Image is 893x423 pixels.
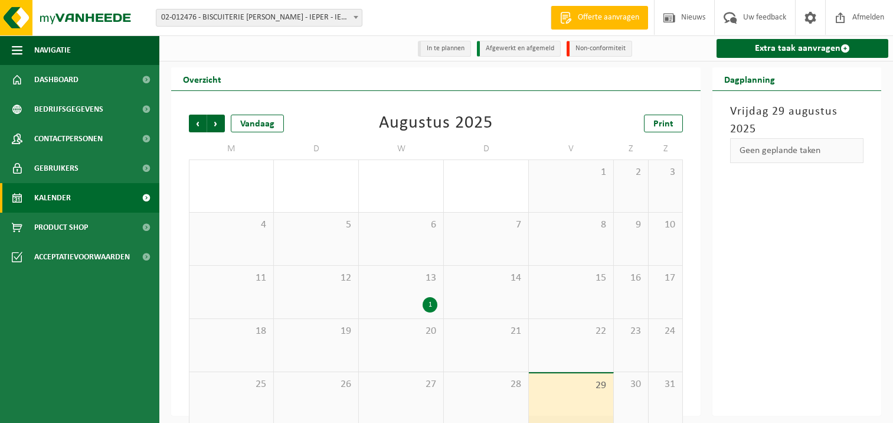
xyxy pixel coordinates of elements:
[34,65,78,95] span: Dashboard
[34,183,71,213] span: Kalender
[535,219,607,232] span: 8
[655,378,677,391] span: 31
[655,219,677,232] span: 10
[644,115,683,132] a: Print
[620,378,642,391] span: 30
[280,219,352,232] span: 5
[418,41,471,57] li: In te plannen
[730,103,863,138] h3: Vrijdag 29 augustus 2025
[34,124,103,154] span: Contactpersonen
[189,115,207,132] span: Vorige
[274,138,359,160] td: D
[655,325,677,338] span: 24
[535,166,607,179] span: 1
[655,272,677,285] span: 17
[34,35,71,65] span: Navigatie
[156,9,362,26] span: 02-012476 - BISCUITERIE JULES DESTROOPER - IEPER - IEPER
[359,138,444,160] td: W
[567,41,632,57] li: Non-conformiteit
[365,219,437,232] span: 6
[34,213,88,242] span: Product Shop
[423,297,437,313] div: 1
[365,378,437,391] span: 27
[450,325,522,338] span: 21
[535,272,607,285] span: 15
[477,41,561,57] li: Afgewerkt en afgemeld
[653,119,673,129] span: Print
[195,325,267,338] span: 18
[34,154,78,183] span: Gebruikers
[156,9,362,27] span: 02-012476 - BISCUITERIE JULES DESTROOPER - IEPER - IEPER
[575,12,642,24] span: Offerte aanvragen
[280,272,352,285] span: 12
[620,219,642,232] span: 9
[717,39,888,58] a: Extra taak aanvragen
[189,138,274,160] td: M
[620,272,642,285] span: 16
[365,325,437,338] span: 20
[535,325,607,338] span: 22
[450,378,522,391] span: 28
[195,378,267,391] span: 25
[195,272,267,285] span: 11
[655,166,677,179] span: 3
[620,166,642,179] span: 2
[280,378,352,391] span: 26
[730,138,863,163] div: Geen geplande taken
[529,138,614,160] td: V
[444,138,529,160] td: D
[450,219,522,232] span: 7
[712,67,787,90] h2: Dagplanning
[649,138,683,160] td: Z
[34,242,130,272] span: Acceptatievoorwaarden
[231,115,284,132] div: Vandaag
[551,6,648,30] a: Offerte aanvragen
[365,272,437,285] span: 13
[280,325,352,338] span: 19
[207,115,225,132] span: Volgende
[620,325,642,338] span: 23
[195,219,267,232] span: 4
[450,272,522,285] span: 14
[171,67,233,90] h2: Overzicht
[379,115,493,132] div: Augustus 2025
[34,95,103,124] span: Bedrijfsgegevens
[614,138,649,160] td: Z
[535,379,607,392] span: 29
